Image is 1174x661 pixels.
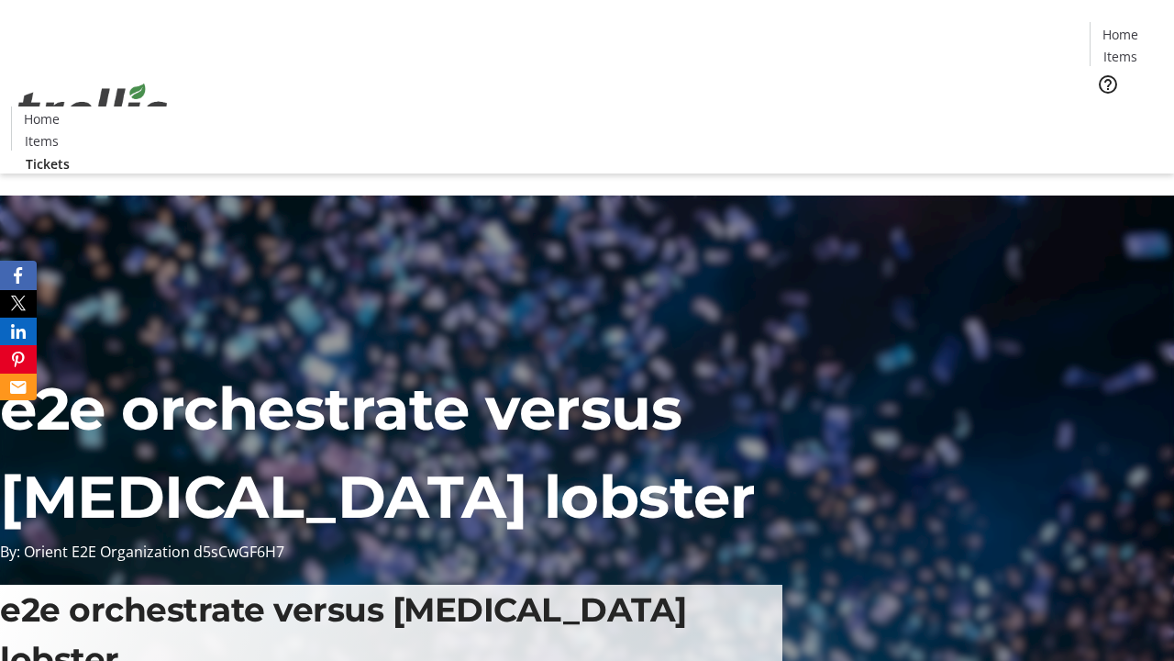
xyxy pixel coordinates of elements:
[12,109,71,129] a: Home
[25,131,59,151] span: Items
[1090,66,1126,103] button: Help
[1091,47,1149,66] a: Items
[1090,106,1163,126] a: Tickets
[1103,47,1137,66] span: Items
[1104,106,1148,126] span: Tickets
[11,154,84,174] a: Tickets
[12,131,71,151] a: Items
[11,63,174,155] img: Orient E2E Organization d5sCwGF6H7's Logo
[1091,25,1149,44] a: Home
[26,154,70,174] span: Tickets
[24,109,60,129] span: Home
[1102,25,1138,44] span: Home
